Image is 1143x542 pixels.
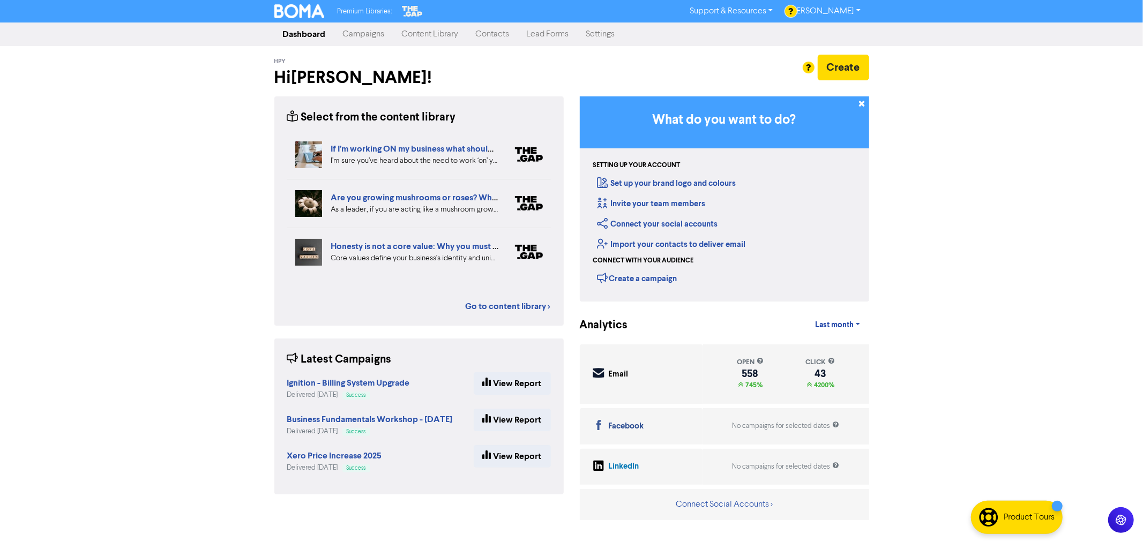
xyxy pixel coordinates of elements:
div: I’m sure you’ve heard about the need to work ‘on’ your business as well as working ‘in’ your busi... [331,155,499,167]
span: Success [347,465,366,471]
span: Last month [815,320,854,330]
span: 745% [743,381,763,389]
div: Setting up your account [593,161,681,170]
a: [PERSON_NAME] [781,3,869,20]
a: Campaigns [334,24,393,45]
div: Delivered [DATE] [287,390,410,400]
strong: Business Fundamentals Workshop - [DATE] [287,414,453,425]
strong: Xero Price Increase 2025 [287,450,382,461]
div: Connect with your audience [593,256,694,266]
div: open [737,357,764,367]
div: No campaigns for selected dates [733,462,840,472]
a: Ignition - Billing System Upgrade [287,379,410,388]
a: Connect your social accounts [597,219,718,229]
div: Analytics [580,317,615,334]
div: As a leader, if you are acting like a mushroom grower you’re unlikely to have a clear plan yourse... [331,204,499,215]
div: LinkedIn [609,461,639,473]
div: Getting Started in BOMA [580,96,869,302]
div: 43 [805,370,835,378]
span: Premium Libraries: [337,8,392,15]
a: Last month [806,314,869,336]
a: Import your contacts to deliver email [597,239,746,250]
a: View Report [474,445,551,468]
img: thegap [515,196,543,210]
button: Create [818,55,869,80]
div: Create a campaign [597,270,677,286]
a: Go to content library > [466,300,551,313]
span: Success [347,393,366,398]
a: Lead Forms [518,24,578,45]
a: Invite your team members [597,199,706,209]
a: Are you growing mushrooms or roses? Why you should lead like a gardener, not a grower [331,192,669,203]
a: Support & Resources [681,3,781,20]
div: Select from the content library [287,109,456,126]
h2: Hi [PERSON_NAME] ! [274,67,564,88]
a: Set up your brand logo and colours [597,178,736,189]
div: Email [609,368,629,381]
div: Delivered [DATE] [287,463,382,473]
a: Settings [578,24,624,45]
img: thegap [515,147,543,162]
div: No campaigns for selected dates [733,421,840,431]
a: Content Library [393,24,467,45]
a: Business Fundamentals Workshop - [DATE] [287,416,453,424]
a: Honesty is not a core value: Why you must dare to stand out [331,241,559,252]
div: Latest Campaigns [287,351,392,368]
img: thegap [515,245,543,259]
a: Dashboard [274,24,334,45]
img: The Gap [400,4,424,18]
span: Success [347,429,366,434]
div: Core values define your business's identity and uniqueness. Focusing on distinct values that refl... [331,253,499,264]
a: If I’m working ON my business what should I be doing? [331,144,536,154]
div: 558 [737,370,764,378]
h3: What do you want to do? [596,112,853,128]
span: 4200% [812,381,834,389]
a: Xero Price Increase 2025 [287,452,382,461]
span: HPY [274,58,286,65]
iframe: Chat Widget [1089,491,1143,542]
a: View Report [474,409,551,431]
strong: Ignition - Billing System Upgrade [287,378,410,388]
div: Delivered [DATE] [287,426,453,436]
div: click [805,357,835,367]
div: Facebook [609,420,644,433]
button: Connect Social Accounts > [675,498,773,511]
img: BOMA Logo [274,4,325,18]
a: View Report [474,372,551,395]
a: Contacts [467,24,518,45]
